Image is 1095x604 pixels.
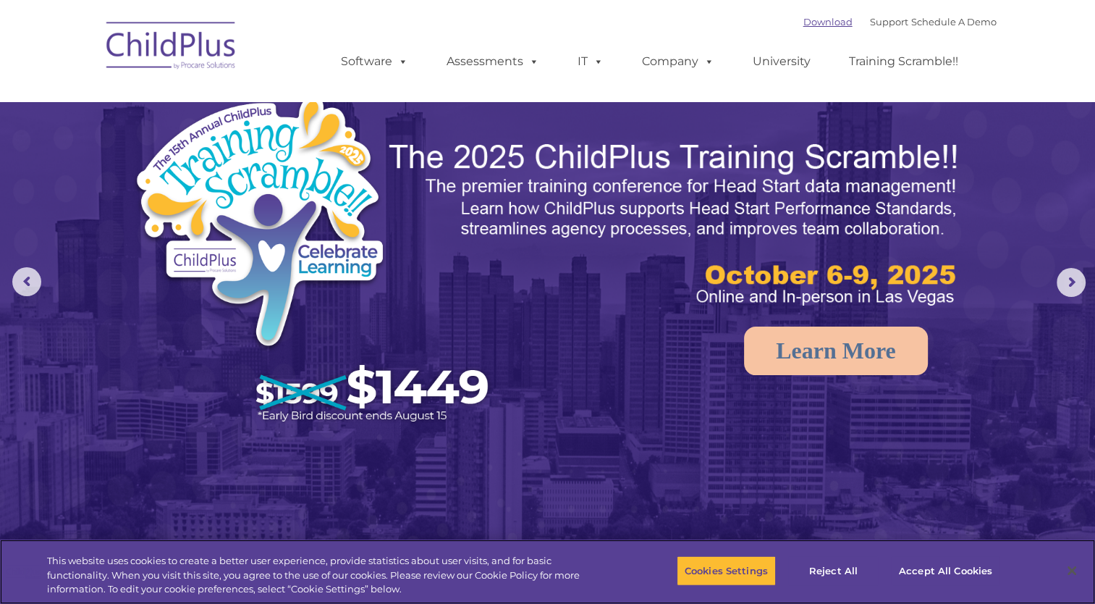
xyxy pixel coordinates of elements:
a: Software [326,47,423,76]
img: ChildPlus by Procare Solutions [99,12,244,84]
div: This website uses cookies to create a better user experience, provide statistics about user visit... [47,554,602,597]
font: | [803,16,997,28]
a: IT [563,47,618,76]
button: Close [1056,555,1088,587]
span: Phone number [201,155,263,166]
span: Last name [201,96,245,106]
button: Accept All Cookies [891,555,1000,586]
button: Cookies Settings [677,555,776,586]
a: University [738,47,825,76]
a: Download [803,16,853,28]
button: Reject All [788,555,879,586]
a: Assessments [432,47,554,76]
a: Training Scramble!! [834,47,973,76]
a: Company [627,47,729,76]
a: Support [870,16,908,28]
a: Learn More [744,327,928,375]
a: Schedule A Demo [911,16,997,28]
